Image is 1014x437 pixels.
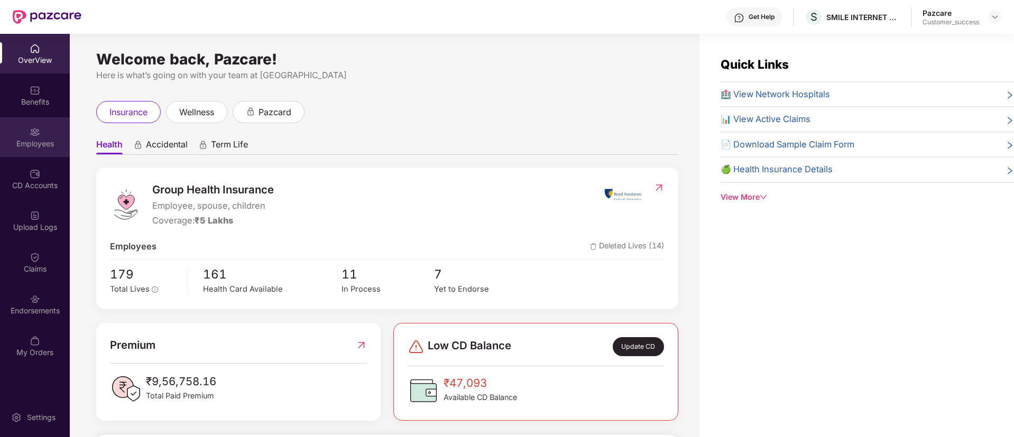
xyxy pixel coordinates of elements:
img: insurerIcon [603,181,643,208]
div: Yet to Endorse [434,283,527,295]
div: Welcome back, Pazcare! [96,55,678,63]
img: logo [110,189,142,220]
div: animation [246,107,255,116]
span: ₹5 Lakhs [195,215,233,226]
span: Deleted Lives (14) [590,240,665,254]
span: Low CD Balance [428,337,511,356]
span: Premium [110,337,155,354]
span: insurance [109,106,148,119]
span: right [1006,165,1014,176]
div: Customer_success [923,18,979,26]
div: animation [198,140,208,150]
img: svg+xml;base64,PHN2ZyBpZD0iRHJvcGRvd24tMzJ4MzIiIHhtbG5zPSJodHRwOi8vd3d3LnczLm9yZy8yMDAwL3N2ZyIgd2... [991,13,999,21]
img: svg+xml;base64,PHN2ZyBpZD0iQ0RfQWNjb3VudHMiIGRhdGEtbmFtZT0iQ0QgQWNjb3VudHMiIHhtbG5zPSJodHRwOi8vd3... [30,169,40,179]
div: Here is what’s going on with your team at [GEOGRAPHIC_DATA] [96,69,678,82]
span: 11 [342,265,434,284]
span: Employee, spouse, children [152,199,274,213]
div: Coverage: [152,214,274,228]
span: 161 [203,265,342,284]
span: 7 [434,265,527,284]
span: ₹47,093 [444,375,517,392]
img: New Pazcare Logo [13,10,81,24]
span: Total Lives [110,284,150,294]
img: svg+xml;base64,PHN2ZyBpZD0iQmVuZWZpdHMiIHhtbG5zPSJodHRwOi8vd3d3LnczLm9yZy8yMDAwL3N2ZyIgd2lkdGg9Ij... [30,85,40,96]
span: wellness [179,106,214,119]
span: 🏥 View Network Hospitals [721,88,830,101]
img: svg+xml;base64,PHN2ZyBpZD0iRW1wbG95ZWVzIiB4bWxucz0iaHR0cDovL3d3dy53My5vcmcvMjAwMC9zdmciIHdpZHRoPS... [30,127,40,137]
div: Get Help [749,13,775,21]
img: svg+xml;base64,PHN2ZyBpZD0iRGFuZ2VyLTMyeDMyIiB4bWxucz0iaHR0cDovL3d3dy53My5vcmcvMjAwMC9zdmciIHdpZH... [408,338,425,355]
span: 📊 View Active Claims [721,113,810,126]
span: down [760,193,767,201]
div: Settings [24,412,59,423]
img: svg+xml;base64,PHN2ZyBpZD0iTXlfT3JkZXJzIiBkYXRhLW5hbWU9Ik15IE9yZGVycyIgeG1sbnM9Imh0dHA6Ly93d3cudz... [30,336,40,346]
span: Health [96,139,123,154]
img: svg+xml;base64,PHN2ZyBpZD0iSG9tZSIgeG1sbnM9Imh0dHA6Ly93d3cudzMub3JnLzIwMDAvc3ZnIiB3aWR0aD0iMjAiIG... [30,43,40,54]
span: S [810,11,817,23]
div: Health Card Available [203,283,342,295]
span: pazcard [259,106,291,119]
img: RedirectIcon [653,182,665,193]
div: SMILE INTERNET TECHNOLOGIES PRIVATE LIMITED [826,12,900,22]
span: Employees [110,240,156,254]
span: 179 [110,265,179,284]
img: deleteIcon [590,243,597,250]
div: Pazcare [923,8,979,18]
span: right [1006,90,1014,101]
span: right [1006,140,1014,152]
img: svg+xml;base64,PHN2ZyBpZD0iSGVscC0zMngzMiIgeG1sbnM9Imh0dHA6Ly93d3cudzMub3JnLzIwMDAvc3ZnIiB3aWR0aD... [734,13,744,23]
div: View More [721,191,1014,203]
div: In Process [342,283,434,295]
img: svg+xml;base64,PHN2ZyBpZD0iVXBsb2FkX0xvZ3MiIGRhdGEtbmFtZT0iVXBsb2FkIExvZ3MiIHhtbG5zPSJodHRwOi8vd3... [30,210,40,221]
img: CDBalanceIcon [408,375,439,406]
img: svg+xml;base64,PHN2ZyBpZD0iQ2xhaW0iIHhtbG5zPSJodHRwOi8vd3d3LnczLm9yZy8yMDAwL3N2ZyIgd2lkdGg9IjIwIi... [30,252,40,263]
span: info-circle [152,286,158,293]
span: ₹9,56,758.16 [146,373,216,390]
span: Available CD Balance [444,392,517,403]
span: right [1006,115,1014,126]
span: Quick Links [721,57,789,71]
div: Update CD [613,337,664,356]
span: Total Paid Premium [146,390,216,402]
span: Term Life [211,139,248,154]
img: PaidPremiumIcon [110,373,142,405]
span: 🍏 Health Insurance Details [721,163,833,176]
span: Group Health Insurance [152,181,274,198]
img: svg+xml;base64,PHN2ZyBpZD0iRW5kb3JzZW1lbnRzIiB4bWxucz0iaHR0cDovL3d3dy53My5vcmcvMjAwMC9zdmciIHdpZH... [30,294,40,304]
img: svg+xml;base64,PHN2ZyBpZD0iU2V0dGluZy0yMHgyMCIgeG1sbnM9Imh0dHA6Ly93d3cudzMub3JnLzIwMDAvc3ZnIiB3aW... [11,412,22,423]
img: RedirectIcon [356,337,367,354]
span: 📄 Download Sample Claim Form [721,138,854,152]
span: Accidental [146,139,188,154]
div: animation [133,140,143,150]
